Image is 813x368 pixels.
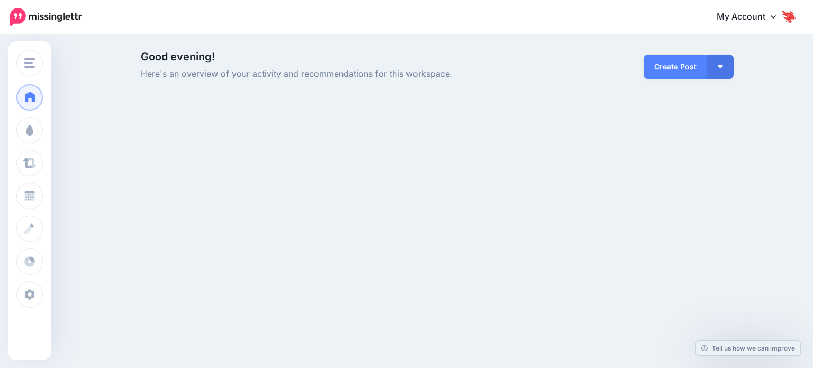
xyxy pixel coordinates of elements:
[141,50,215,63] span: Good evening!
[644,55,707,79] a: Create Post
[706,4,797,30] a: My Account
[141,67,531,81] span: Here's an overview of your activity and recommendations for this workspace.
[10,8,82,26] img: Missinglettr
[696,341,800,355] a: Tell us how we can improve
[24,58,35,68] img: menu.png
[718,65,723,68] img: arrow-down-white.png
